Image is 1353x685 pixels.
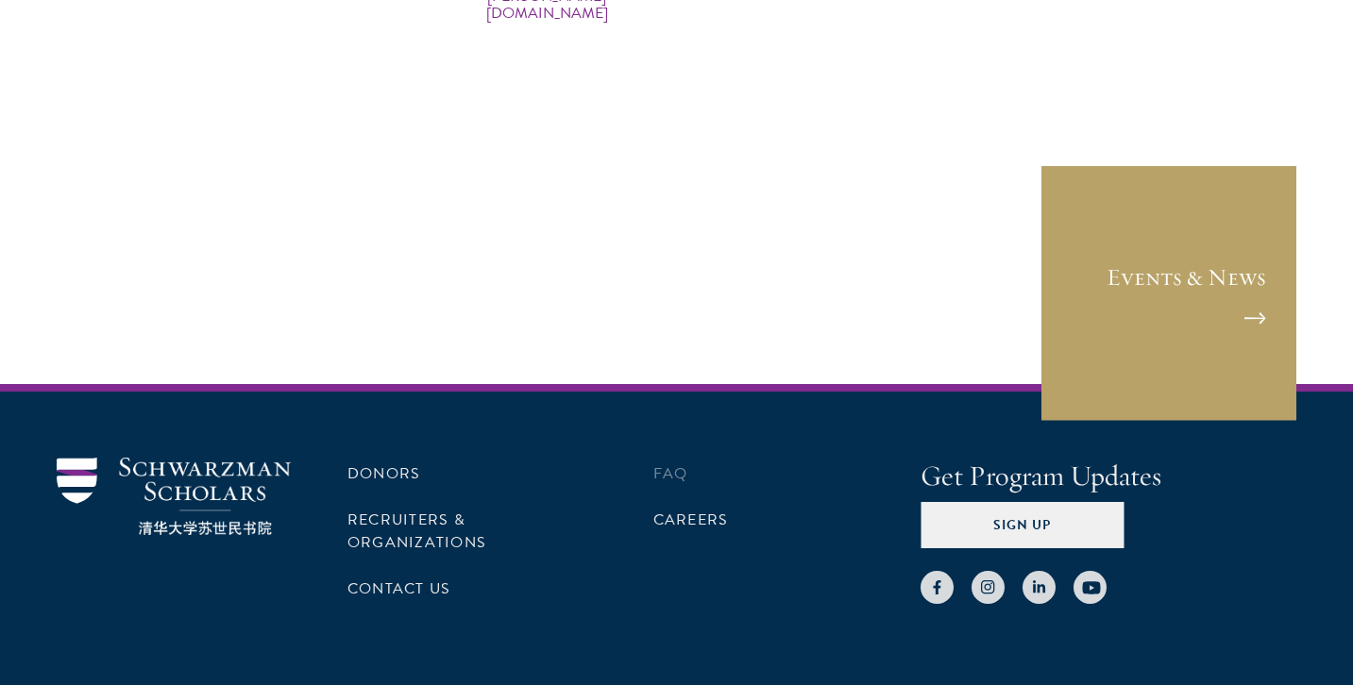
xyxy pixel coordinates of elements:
[347,509,486,554] a: Recruiters & Organizations
[921,458,1296,495] h4: Get Program Updates
[57,458,291,536] img: Schwarzman Scholars
[921,502,1124,547] button: Sign Up
[347,462,420,485] a: Donors
[653,509,729,531] a: Careers
[653,462,688,485] a: FAQ
[1041,166,1296,421] a: Events & News
[347,577,450,600] a: Contact Us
